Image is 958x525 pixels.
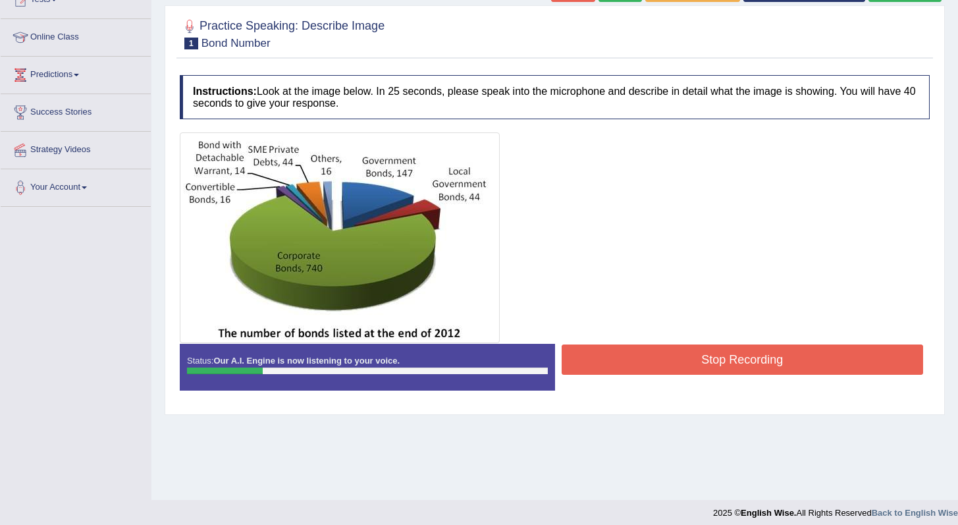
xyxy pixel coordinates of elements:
[713,500,958,519] div: 2025 © All Rights Reserved
[741,508,796,518] strong: English Wise.
[184,38,198,49] span: 1
[1,94,151,127] a: Success Stories
[562,345,924,375] button: Stop Recording
[201,37,271,49] small: Bond Number
[180,75,930,119] h4: Look at the image below. In 25 seconds, please speak into the microphone and describe in detail w...
[193,86,257,97] b: Instructions:
[213,356,400,366] strong: Our A.I. Engine is now listening to your voice.
[1,19,151,52] a: Online Class
[872,508,958,518] a: Back to English Wise
[1,132,151,165] a: Strategy Videos
[1,57,151,90] a: Predictions
[180,16,385,49] h2: Practice Speaking: Describe Image
[1,169,151,202] a: Your Account
[180,344,555,390] div: Status:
